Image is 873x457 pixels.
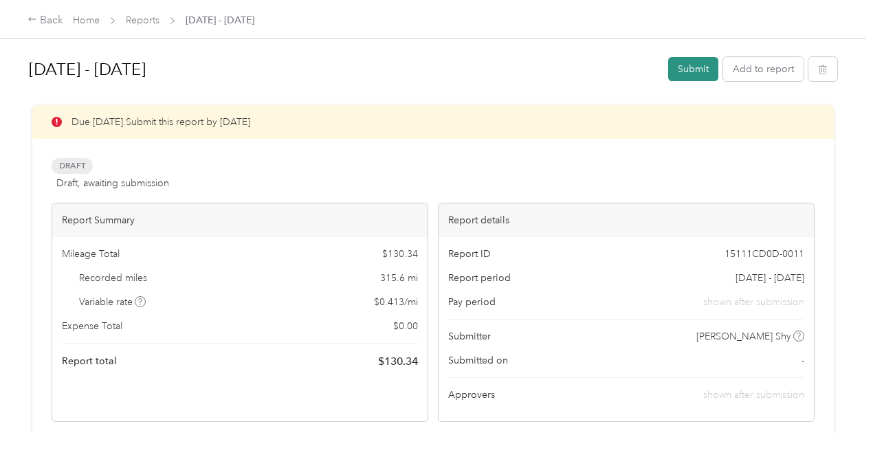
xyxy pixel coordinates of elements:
span: $ 130.34 [382,247,418,261]
span: Draft [52,158,93,174]
span: Report total [62,354,117,368]
span: Approvers [448,388,495,402]
span: Expense Total [62,319,122,333]
div: Report Summary [52,203,428,237]
span: shown after submission [703,295,804,309]
div: Report details [439,203,814,237]
span: - [802,353,804,368]
button: Add to report [723,57,804,81]
span: Pay period [448,295,496,309]
span: Recorded miles [79,271,147,285]
span: 15111CD0D-0011 [725,247,804,261]
span: $ 0.413 / mi [374,295,418,309]
div: Back [27,12,63,29]
span: Mileage Total [62,247,120,261]
span: shown after submission [703,389,804,401]
button: Submit [668,57,718,81]
a: Home [73,14,100,26]
span: Variable rate [79,295,146,309]
span: 315.6 mi [380,271,418,285]
span: Submitted on [448,353,508,368]
h1: Aug 1 - 31, 2025 [29,53,659,86]
span: [DATE] - [DATE] [186,13,254,27]
span: Draft, awaiting submission [56,176,169,190]
iframe: Everlance-gr Chat Button Frame [796,380,873,457]
span: $ 130.34 [378,353,418,370]
span: [PERSON_NAME] Shy [696,329,791,344]
span: [DATE] - [DATE] [736,271,804,285]
span: Submitter [448,329,491,344]
div: Due [DATE]. Submit this report by [DATE] [32,105,834,139]
a: Reports [126,14,159,26]
span: $ 0.00 [393,319,418,333]
span: Report ID [448,247,491,261]
span: Report period [448,271,511,285]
